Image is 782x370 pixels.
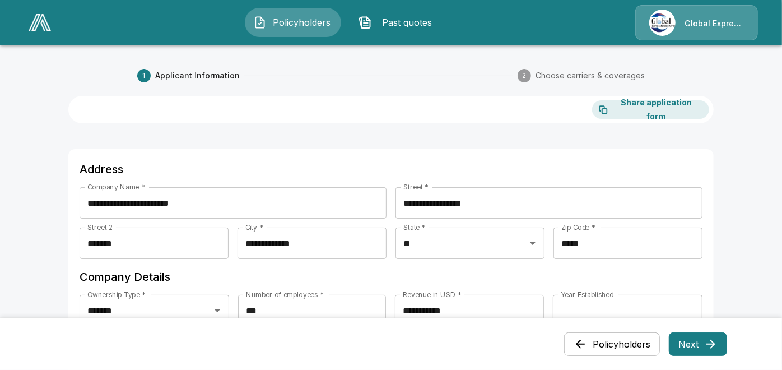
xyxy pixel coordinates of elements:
h6: Company Details [80,268,702,286]
label: Company Name * [87,182,145,192]
label: Street 2 [87,223,113,232]
label: Street * [403,182,429,192]
button: Share application form [592,100,709,119]
button: Open [210,303,225,318]
label: Zip Code * [561,223,595,232]
text: 2 [522,72,526,80]
text: 1 [143,72,146,80]
label: Year Established [561,290,613,299]
label: Ownership Type * [87,290,146,299]
img: Past quotes Icon [359,16,372,29]
label: City * [245,223,263,232]
button: Policyholders IconPolicyholders [245,8,341,37]
img: Policyholders Icon [253,16,267,29]
span: Choose carriers & coverages [536,70,645,81]
label: State * [403,223,426,232]
img: AA Logo [29,14,51,31]
span: Past quotes [376,16,438,29]
p: Global Express Underwriters [685,18,744,29]
span: Policyholders [271,16,333,29]
label: Number of employees * [246,290,324,299]
button: Policyholders [564,332,660,356]
button: Next [669,332,727,356]
label: Revenue in USD * [403,290,462,299]
button: Open [525,235,541,251]
span: Applicant Information [155,70,240,81]
h6: Address [80,160,702,178]
button: Past quotes IconPast quotes [350,8,446,37]
img: Agency Icon [649,10,676,36]
a: Agency IconGlobal Express Underwriters [635,5,758,40]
